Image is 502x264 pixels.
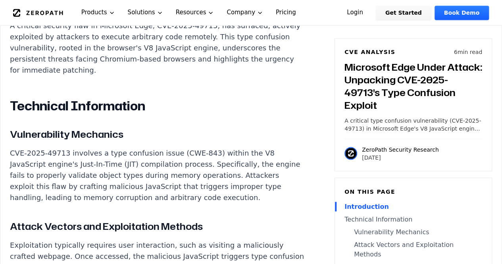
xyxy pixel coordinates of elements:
h6: CVE Analysis [344,48,395,56]
a: Login [337,6,373,20]
h3: Attack Vectors and Exploitation Methods [10,219,305,233]
p: A critical type confusion vulnerability (CVE-2025-49713) in Microsoft Edge's V8 JavaScript engine... [344,116,482,132]
a: Technical Information [344,214,482,224]
img: ZeroPath Security Research [344,147,357,160]
p: ZeroPath Security Research [362,145,439,153]
a: Vulnerability Mechanics [344,227,482,237]
h6: On this page [344,187,482,195]
p: [DATE] [362,153,439,161]
p: A critical security flaw in Microsoft Edge, CVE-2025-49713, has surfaced, actively exploited by a... [10,20,305,76]
p: 6 min read [454,48,482,56]
p: CVE-2025-49713 involves a type confusion issue (CWE-843) within the V8 JavaScript engine's Just-I... [10,147,305,203]
a: Get Started [376,6,431,20]
h3: Vulnerability Mechanics [10,127,305,141]
a: Attack Vectors and Exploitation Methods [344,240,482,259]
a: Introduction [344,202,482,211]
a: Book Demo [435,6,489,20]
h3: Microsoft Edge Under Attack: Unpacking CVE-2025-49713's Type Confusion Exploit [344,61,482,112]
h2: Technical Information [10,98,305,114]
